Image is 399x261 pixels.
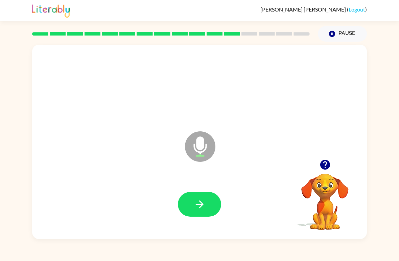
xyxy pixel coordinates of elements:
a: Logout [349,6,365,13]
div: ( ) [260,6,367,13]
video: Your browser must support playing .mp4 files to use Literably. Please try using another browser. [291,163,359,231]
span: [PERSON_NAME] [PERSON_NAME] [260,6,347,13]
img: Literably [32,3,70,18]
button: Pause [318,26,367,42]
